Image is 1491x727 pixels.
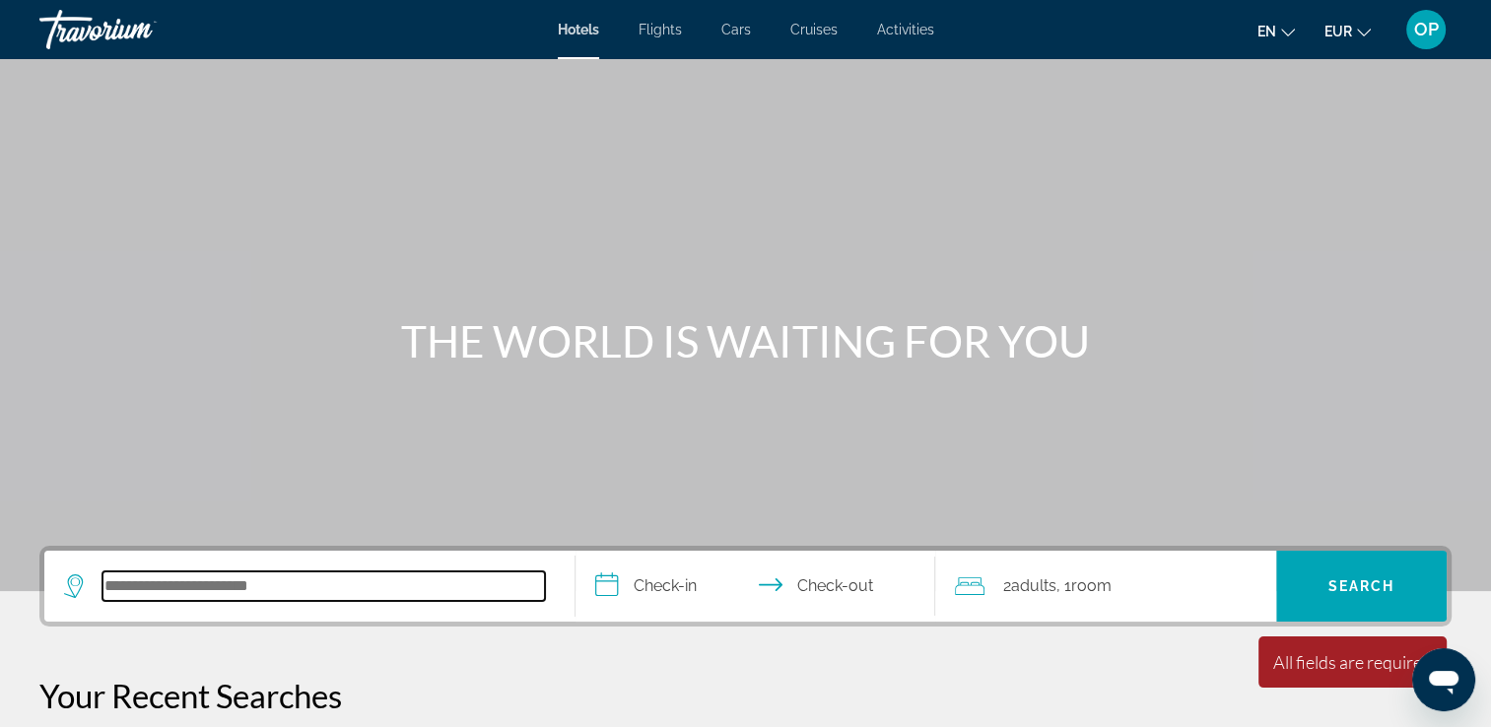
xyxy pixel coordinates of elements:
button: Change language [1257,17,1295,45]
span: en [1257,24,1276,39]
button: Search [1276,551,1447,622]
iframe: Button to launch messaging window [1412,648,1475,711]
a: Hotels [558,22,599,37]
span: Adults [1010,576,1055,595]
button: Select check in and out date [576,551,936,622]
input: Search hotel destination [102,571,545,601]
button: Travelers: 2 adults, 0 children [935,551,1276,622]
a: Travorium [39,4,237,55]
button: User Menu [1400,9,1452,50]
a: Cruises [790,22,838,37]
a: Activities [877,22,934,37]
span: , 1 [1055,572,1111,600]
span: Room [1070,576,1111,595]
span: 2 [1002,572,1055,600]
span: EUR [1324,24,1352,39]
span: Search [1328,578,1395,594]
h1: THE WORLD IS WAITING FOR YOU [376,315,1116,366]
a: Flights [639,22,682,37]
a: Cars [721,22,751,37]
div: All fields are required [1273,651,1432,673]
p: Your Recent Searches [39,676,1452,715]
span: OP [1414,20,1439,39]
div: Search widget [44,551,1447,622]
button: Change currency [1324,17,1371,45]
